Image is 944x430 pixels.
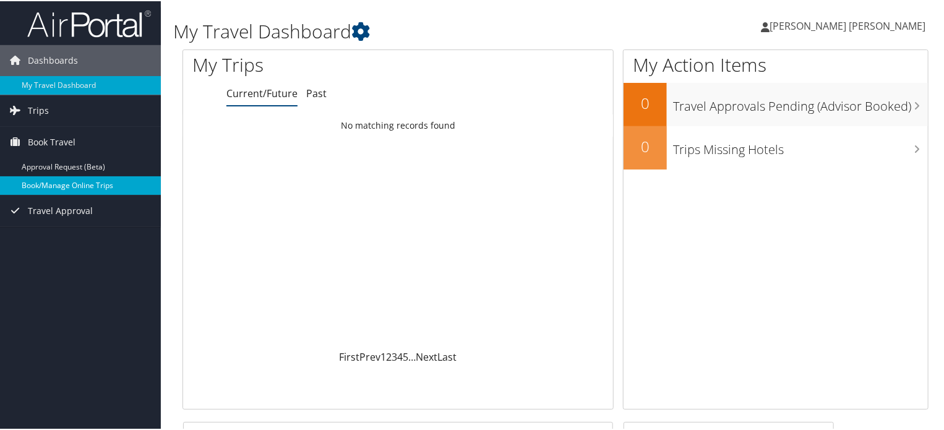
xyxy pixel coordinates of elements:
a: 4 [398,349,403,363]
a: 3 [392,349,398,363]
td: No matching records found [183,113,613,135]
a: 1 [381,349,387,363]
a: [PERSON_NAME] [PERSON_NAME] [761,6,938,43]
h1: My Action Items [624,51,928,77]
a: 5 [403,349,409,363]
a: Past [306,85,327,99]
a: Current/Future [226,85,298,99]
h3: Trips Missing Hotels [673,134,928,157]
a: 0Trips Missing Hotels [624,125,928,168]
h1: My Trips [192,51,425,77]
span: Travel Approval [28,194,93,225]
a: 2 [387,349,392,363]
a: Prev [360,349,381,363]
a: 0Travel Approvals Pending (Advisor Booked) [624,82,928,125]
span: Dashboards [28,44,78,75]
h1: My Travel Dashboard [173,17,683,43]
h2: 0 [624,92,667,113]
a: Last [438,349,457,363]
span: [PERSON_NAME] [PERSON_NAME] [770,18,925,32]
span: Book Travel [28,126,75,157]
h3: Travel Approvals Pending (Advisor Booked) [673,90,928,114]
a: First [340,349,360,363]
img: airportal-logo.png [27,8,151,37]
span: Trips [28,94,49,125]
span: … [409,349,416,363]
h2: 0 [624,135,667,156]
a: Next [416,349,438,363]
